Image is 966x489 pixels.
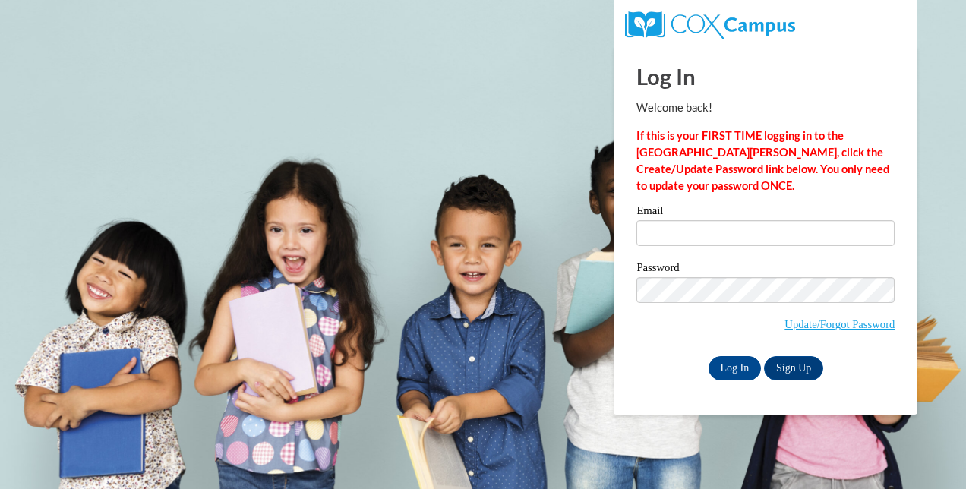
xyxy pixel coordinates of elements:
h1: Log In [636,61,895,92]
strong: If this is your FIRST TIME logging in to the [GEOGRAPHIC_DATA][PERSON_NAME], click the Create/Upd... [636,129,889,192]
label: Email [636,205,895,220]
a: Sign Up [764,356,823,380]
label: Password [636,262,895,277]
img: COX Campus [625,11,794,39]
a: Update/Forgot Password [784,318,895,330]
a: COX Campus [625,17,794,30]
p: Welcome back! [636,99,895,116]
input: Log In [709,356,762,380]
